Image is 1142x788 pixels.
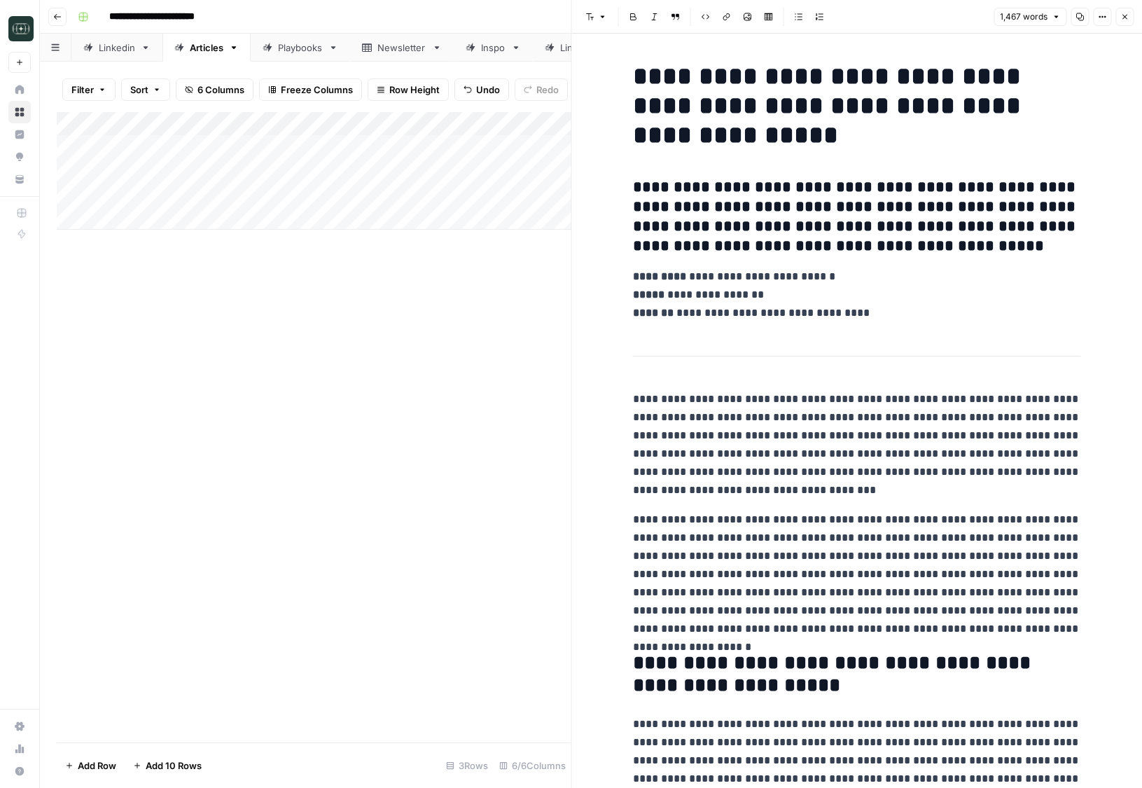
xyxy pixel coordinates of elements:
span: 6 Columns [197,83,244,97]
button: Help + Support [8,760,31,782]
a: Insights [8,123,31,146]
span: Add Row [78,759,116,773]
button: Undo [454,78,509,101]
div: 6/6 Columns [494,754,571,777]
span: Freeze Columns [281,83,353,97]
button: Add 10 Rows [125,754,210,777]
button: Freeze Columns [259,78,362,101]
div: Articles [190,41,223,55]
a: Linkedin [71,34,162,62]
span: Filter [71,83,94,97]
a: Articles [162,34,251,62]
div: 3 Rows [440,754,494,777]
div: Inspo [481,41,506,55]
a: Playbooks [251,34,350,62]
a: Usage [8,738,31,760]
button: Workspace: Catalyst [8,11,31,46]
a: Linkedin 2 [533,34,632,62]
button: Row Height [368,78,449,101]
div: Newsletter [377,41,426,55]
span: Redo [536,83,559,97]
button: 6 Columns [176,78,253,101]
img: Catalyst Logo [8,16,34,41]
div: Linkedin 2 [560,41,604,55]
button: 1,467 words [994,8,1066,26]
button: Add Row [57,754,125,777]
button: Redo [515,78,568,101]
a: Settings [8,715,31,738]
a: Home [8,78,31,101]
a: Newsletter [350,34,454,62]
div: Playbooks [278,41,323,55]
button: Sort [121,78,170,101]
span: Row Height [389,83,440,97]
div: Linkedin [99,41,135,55]
span: Sort [130,83,148,97]
button: Filter [62,78,116,101]
a: Inspo [454,34,533,62]
span: Undo [476,83,500,97]
a: Opportunities [8,146,31,168]
span: 1,467 words [1000,11,1047,23]
span: Add 10 Rows [146,759,202,773]
a: Browse [8,101,31,123]
a: Your Data [8,168,31,191]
